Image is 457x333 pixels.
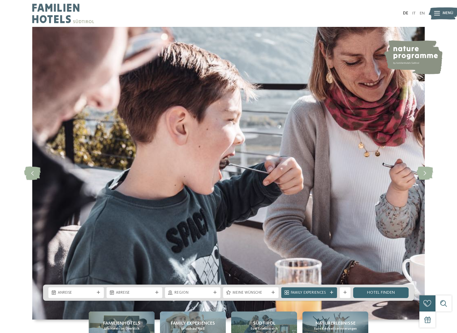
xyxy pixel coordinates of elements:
span: Meine Wünsche [233,290,269,296]
span: Naturerlebnisse [316,320,356,327]
img: Familienhotels Südtirol: The happy family places [32,27,425,320]
span: Family Experiences [291,290,327,296]
a: DE [403,11,408,15]
span: Euer Erlebnisreich [251,327,278,331]
a: EN [420,11,425,15]
span: Menü [443,11,453,16]
span: Familienhotels [103,320,140,327]
a: Hotel finden [353,287,409,298]
span: Alle Hotels im Überblick [104,327,139,331]
span: Urlaub auf Maß [181,327,205,331]
span: Anreise [58,290,94,296]
span: Abreise [116,290,153,296]
span: Region [174,290,211,296]
img: nature programme by Familienhotels Südtirol [383,40,443,74]
span: Family Experiences [171,320,215,327]
span: Südtirol [253,320,276,327]
span: Eure Kindheitserinnerungen [314,327,357,331]
a: IT [412,11,416,15]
